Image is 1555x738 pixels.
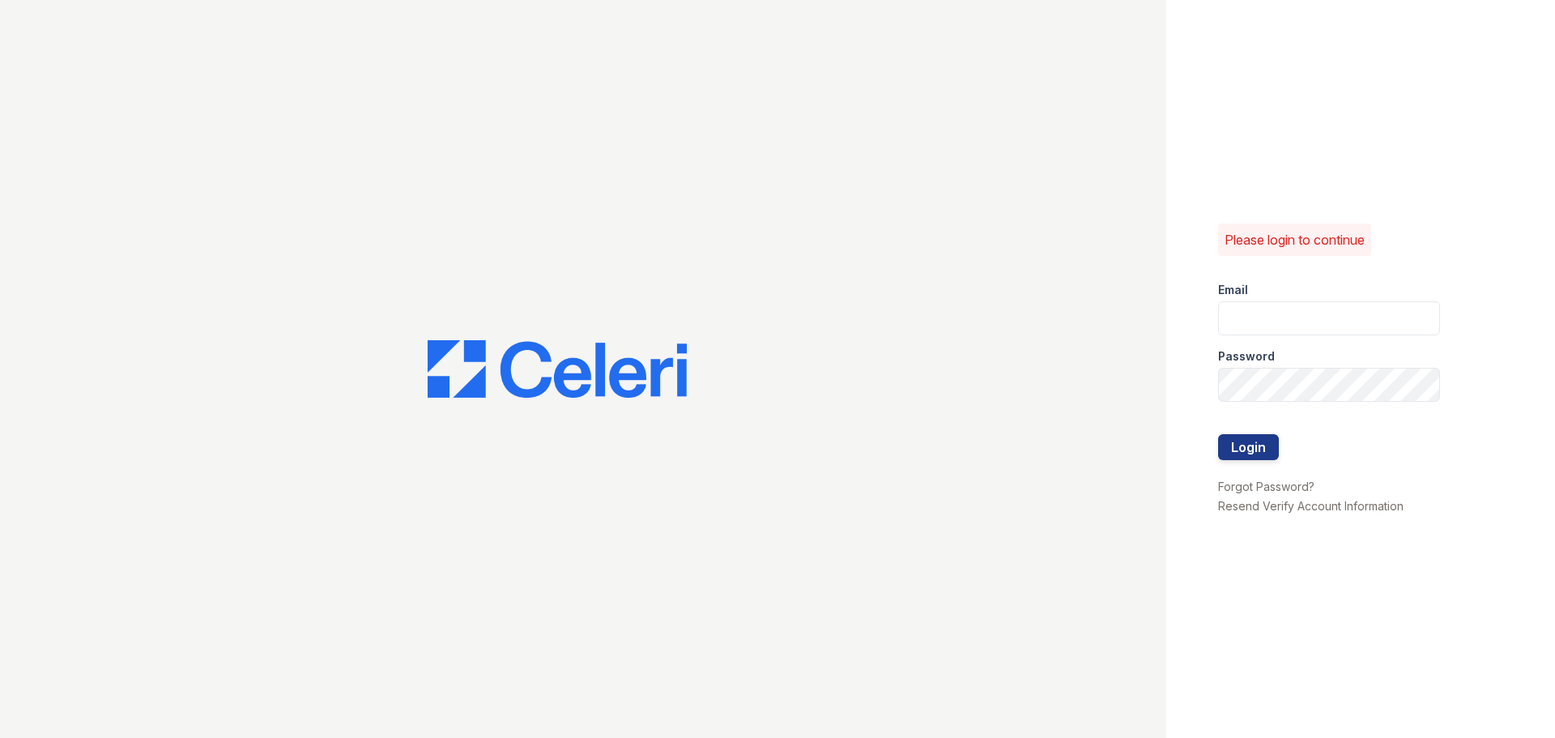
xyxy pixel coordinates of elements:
a: Resend Verify Account Information [1218,499,1404,513]
label: Email [1218,282,1248,298]
label: Password [1218,348,1275,365]
p: Please login to continue [1225,230,1365,250]
button: Login [1218,434,1279,460]
img: CE_Logo_Blue-a8612792a0a2168367f1c8372b55b34899dd931a85d93a1a3d3e32e68fde9ad4.png [428,340,687,399]
a: Forgot Password? [1218,480,1314,493]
